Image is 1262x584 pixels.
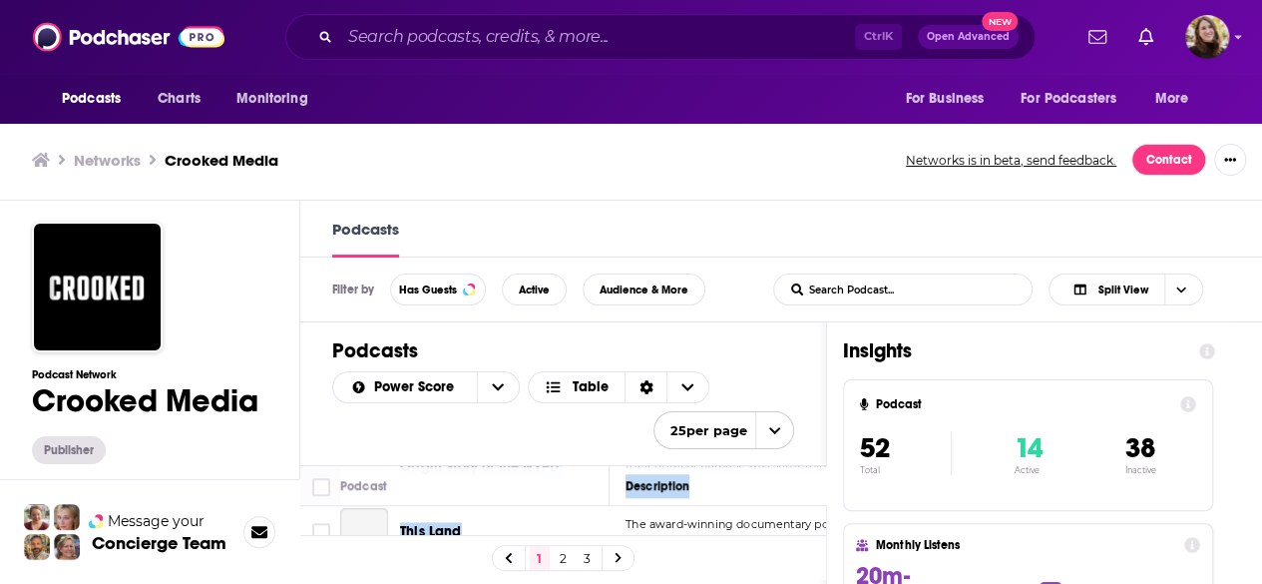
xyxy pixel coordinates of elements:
[583,274,705,305] button: Audience & More
[340,508,388,556] a: This Land
[528,371,710,403] button: Choose View
[626,532,914,546] span: back for season 2. Host [PERSON_NAME] reports on
[74,151,141,170] a: Networks
[891,80,1009,118] button: open menu
[982,12,1018,31] span: New
[33,18,224,56] img: Podchaser - Follow, Share and Rate Podcasts
[1214,144,1246,176] button: Show More Button
[905,85,984,113] span: For Business
[1098,285,1148,295] span: Split View
[1185,15,1229,59] button: Show profile menu
[1014,431,1042,465] span: 14
[340,21,855,53] input: Search podcasts, credits, & more...
[92,533,226,553] h3: Concierge Team
[860,465,951,475] p: Total
[1124,431,1154,465] span: 38
[312,523,330,541] span: Toggle select row
[626,474,689,498] div: Description
[554,546,574,570] a: 2
[399,285,457,295] span: Has Guests
[918,25,1019,49] button: Open AdvancedNew
[1021,85,1116,113] span: For Podcasters
[1185,15,1229,59] span: Logged in as katiefuchs
[332,283,374,296] h3: Filter by
[165,151,278,170] a: Crooked Media
[32,368,267,381] h3: Podcast Network
[32,436,106,464] button: Publisher
[843,338,1183,363] h1: Insights
[332,371,520,403] h2: Choose List sort
[626,517,924,531] span: The award-winning documentary podcast This Land is
[1049,274,1230,305] h2: Choose View
[236,85,307,113] span: Monitoring
[340,474,387,498] div: Podcast
[24,534,50,560] img: Jon Profile
[285,14,1036,60] div: Search podcasts, credits, & more...
[1014,465,1042,475] p: Active
[1185,15,1229,59] img: User Profile
[1080,20,1114,54] a: Show notifications dropdown
[62,85,121,113] span: Podcasts
[1049,274,1203,305] button: Choose View
[653,411,794,449] button: open menu
[477,372,519,402] button: open menu
[1131,144,1206,176] a: Contact
[625,372,666,402] div: Sort Direction
[1008,80,1145,118] button: open menu
[54,534,80,560] img: Barbara Profile
[519,285,550,295] span: Active
[1130,20,1161,54] a: Show notifications dropdown
[600,285,688,295] span: Audience & More
[578,546,598,570] a: 3
[1141,80,1214,118] button: open menu
[332,220,399,258] a: Podcasts
[855,24,902,50] span: Ctrl K
[32,222,163,352] img: Crooked Media logo
[502,274,567,305] button: Active
[1155,85,1189,113] span: More
[222,80,333,118] button: open menu
[54,504,80,530] img: Jules Profile
[876,397,1172,411] h4: Podcast
[530,546,550,570] a: 1
[400,523,462,540] span: This Land
[333,380,477,394] button: open menu
[32,381,267,420] h1: Crooked Media
[573,380,609,394] span: Table
[48,80,147,118] button: open menu
[145,80,212,118] a: Charts
[876,538,1175,552] h4: Monthly Listens
[374,380,461,394] span: Power Score
[1124,465,1155,475] p: Inactive
[400,522,462,542] a: This Land
[158,85,201,113] span: Charts
[927,32,1010,42] span: Open Advanced
[24,504,50,530] img: Sydney Profile
[332,338,794,363] h1: Podcasts
[899,152,1123,169] button: Networks is in beta, send feedback.
[654,415,747,446] span: 25 per page
[860,431,890,465] span: 52
[108,511,205,531] span: Message your
[390,274,486,305] button: Has Guests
